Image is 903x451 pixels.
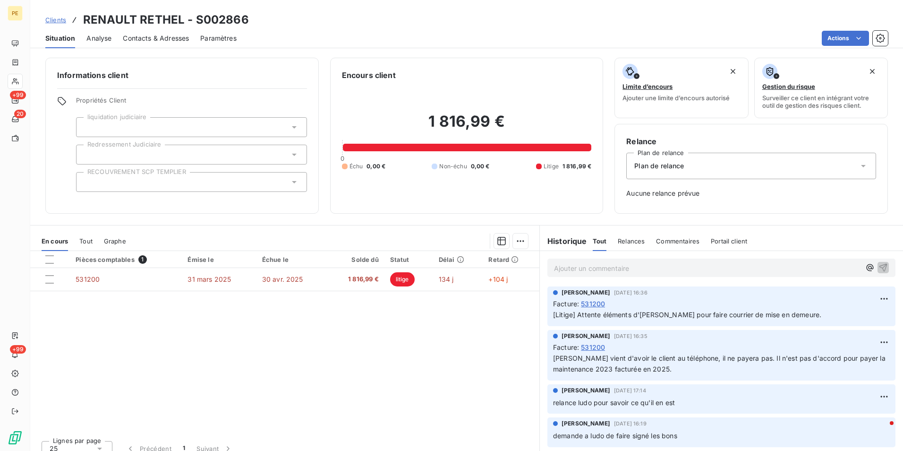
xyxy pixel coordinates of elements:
[618,237,645,245] span: Relances
[45,34,75,43] span: Situation
[341,155,344,162] span: 0
[711,237,747,245] span: Portail client
[86,34,111,43] span: Analyse
[614,290,647,295] span: [DATE] 16:36
[614,421,647,426] span: [DATE] 16:19
[656,237,699,245] span: Commentaires
[83,11,249,28] h3: RENAULT RETHEL - S002866
[84,150,92,159] input: Ajouter une valeur
[626,136,876,147] h6: Relance
[581,299,605,309] span: 531200
[14,110,26,118] span: 20
[84,123,92,131] input: Ajouter une valeur
[762,94,880,109] span: Surveiller ce client en intégrant votre outil de gestion des risques client.
[562,419,610,428] span: [PERSON_NAME]
[439,275,454,283] span: 134 j
[562,288,610,297] span: [PERSON_NAME]
[76,275,100,283] span: 531200
[626,189,876,198] span: Aucune relance prévue
[622,83,673,90] span: Limite d’encours
[8,112,22,127] a: 20
[471,162,490,171] span: 0,00 €
[342,112,592,140] h2: 1 816,99 €
[57,69,307,81] h6: Informations client
[593,237,607,245] span: Tout
[553,399,675,407] span: relance ludo pour savoir ce qu'il en est
[262,256,322,263] div: Échue le
[439,256,477,263] div: Délai
[581,342,605,352] span: 531200
[84,178,92,186] input: Ajouter une valeur
[553,299,579,309] span: Facture :
[333,275,378,284] span: 1 816,99 €
[10,91,26,99] span: +99
[562,332,610,340] span: [PERSON_NAME]
[544,162,559,171] span: Litige
[342,69,396,81] h6: Encours client
[614,388,646,393] span: [DATE] 17:14
[871,419,894,442] iframe: Intercom live chat
[562,386,610,395] span: [PERSON_NAME]
[76,96,307,110] span: Propriétés Client
[366,162,385,171] span: 0,00 €
[553,342,579,352] span: Facture :
[8,6,23,21] div: PE
[614,58,748,118] button: Limite d’encoursAjouter une limite d’encours autorisé
[488,256,534,263] div: Retard
[562,162,592,171] span: 1 816,99 €
[614,333,647,339] span: [DATE] 16:35
[123,34,189,43] span: Contacts & Adresses
[333,256,378,263] div: Solde dû
[488,275,508,283] span: +104 j
[390,256,427,263] div: Statut
[138,255,147,264] span: 1
[187,256,250,263] div: Émise le
[553,354,887,373] span: [PERSON_NAME] vient d'avoir le client au téléphone, il ne payera pas. Il n'est pas d'accord pour ...
[200,34,237,43] span: Paramètres
[390,272,415,286] span: litige
[540,235,587,247] h6: Historique
[104,237,126,245] span: Graphe
[79,237,93,245] span: Tout
[45,15,66,25] a: Clients
[553,311,821,319] span: [Litige] Attente éléments d'[PERSON_NAME] pour faire courrier de mise en demeure.
[10,345,26,354] span: +99
[822,31,869,46] button: Actions
[553,432,677,440] span: demande a ludo de faire signé les bons
[439,162,467,171] span: Non-échu
[754,58,888,118] button: Gestion du risqueSurveiller ce client en intégrant votre outil de gestion des risques client.
[187,275,231,283] span: 31 mars 2025
[622,94,730,102] span: Ajouter une limite d’encours autorisé
[262,275,303,283] span: 30 avr. 2025
[8,93,22,108] a: +99
[349,162,363,171] span: Échu
[8,430,23,445] img: Logo LeanPay
[762,83,815,90] span: Gestion du risque
[634,161,684,171] span: Plan de relance
[42,237,68,245] span: En cours
[45,16,66,24] span: Clients
[76,255,176,264] div: Pièces comptables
